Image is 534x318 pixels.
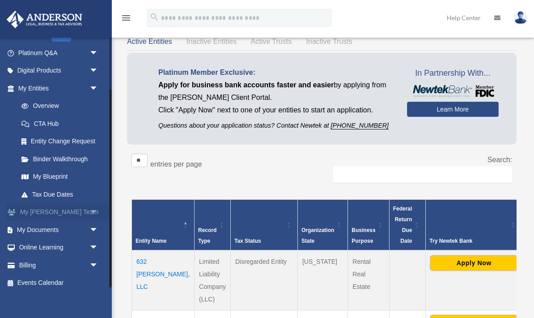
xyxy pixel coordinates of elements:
label: entries per page [150,160,202,168]
td: [US_STATE] [297,250,348,310]
img: User Pic [514,11,527,24]
a: My Blueprint [13,168,107,186]
div: Try Newtek Bank [429,236,509,246]
span: arrow_drop_down [89,44,107,62]
span: Active Trusts [251,38,292,45]
span: Business Purpose [352,227,375,244]
label: Search: [487,156,512,163]
span: arrow_drop_down [89,62,107,80]
a: Learn More [407,102,499,117]
p: Platinum Member Exclusive: [158,66,394,79]
span: arrow_drop_down [89,203,107,222]
span: Active Entities [127,38,172,45]
a: menu [121,16,131,23]
p: Click "Apply Now" next to one of your entities to start an application. [158,104,394,116]
th: Tax Status: Activate to sort [230,199,297,250]
td: 632 [PERSON_NAME], LLC [132,250,195,310]
td: Disregarded Entity [230,250,297,310]
a: Online Learningarrow_drop_down [6,239,112,257]
a: Overview [13,97,103,115]
span: Tax Status [234,238,261,244]
i: menu [121,13,131,23]
button: Apply Now [430,255,517,271]
a: Entity Change Request [13,133,107,150]
a: Billingarrow_drop_down [6,256,112,274]
th: Entity Name: Activate to invert sorting [132,199,195,250]
a: My [PERSON_NAME] Teamarrow_drop_down [6,203,112,221]
a: Binder Walkthrough [13,150,107,168]
span: arrow_drop_down [89,256,107,275]
span: arrow_drop_down [89,239,107,257]
i: search [149,12,159,22]
span: Inactive Trusts [306,38,352,45]
span: In Partnership With... [407,66,499,81]
a: CTA Hub [13,115,107,133]
td: Rental Real Estate [348,250,389,310]
td: Limited Liability Company (LLC) [195,250,231,310]
img: NewtekBankLogoSM.png [411,85,494,97]
p: Questions about your application status? Contact Newtek at [158,120,394,131]
a: My Documentsarrow_drop_down [6,221,112,239]
span: arrow_drop_down [89,79,107,98]
th: Try Newtek Bank : Activate to sort [426,199,522,250]
span: Federal Return Due Date [393,206,412,244]
span: arrow_drop_down [89,221,107,239]
img: Anderson Advisors Platinum Portal [4,11,85,28]
th: Organization State: Activate to sort [297,199,348,250]
a: Platinum Q&Aarrow_drop_down [6,44,112,62]
span: Apply for business bank accounts faster and easier [158,81,334,89]
th: Business Purpose: Activate to sort [348,199,389,250]
a: My Entitiesarrow_drop_down [6,79,107,97]
th: Federal Return Due Date: Activate to sort [389,199,426,250]
p: by applying from the [PERSON_NAME] Client Portal. [158,79,394,104]
span: Organization State [301,227,334,244]
a: Digital Productsarrow_drop_down [6,62,112,80]
span: Record Type [198,227,216,244]
a: Tax Due Dates [13,185,107,203]
span: Inactive Entities [186,38,237,45]
span: Entity Name [136,238,166,244]
th: Record Type: Activate to sort [195,199,231,250]
a: Events Calendar [6,274,112,292]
